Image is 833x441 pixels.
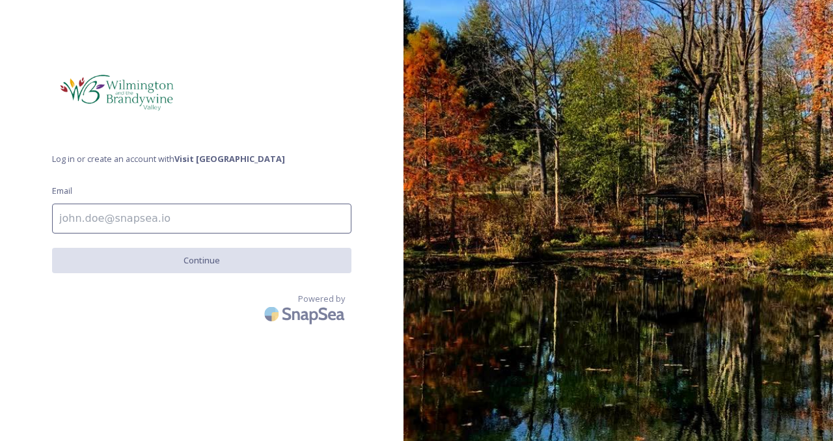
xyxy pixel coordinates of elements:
[52,185,72,197] span: Email
[52,153,351,165] span: Log in or create an account with
[52,248,351,273] button: Continue
[298,293,345,305] span: Powered by
[52,204,351,234] input: john.doe@snapsea.io
[52,52,182,133] img: download.png
[174,153,285,165] strong: Visit [GEOGRAPHIC_DATA]
[260,299,351,329] img: SnapSea Logo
